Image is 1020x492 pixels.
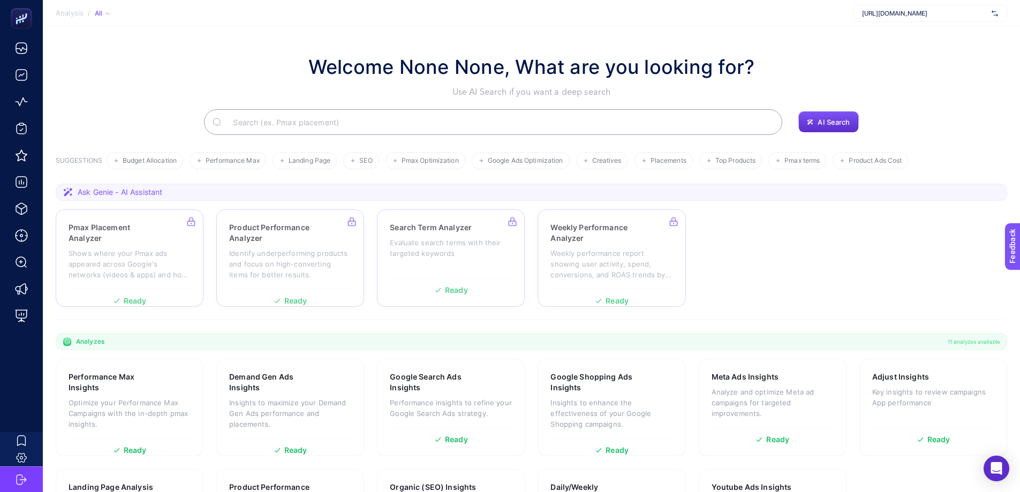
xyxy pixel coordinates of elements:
[88,9,90,17] span: /
[224,107,774,137] input: Search
[56,156,102,169] h3: SUGGESTIONS
[606,446,629,454] span: Ready
[78,187,162,198] span: Ask Genie - AI Assistant
[206,157,260,165] span: Performance Max
[308,52,755,81] h1: Welcome None None, What are you looking for?
[95,9,110,18] div: All
[69,397,191,429] p: Optimize your Performance Max Campaigns with the in-depth pmax insights.
[56,359,203,456] a: Performance Max InsightsOptimize your Performance Max Campaigns with the in-depth pmax insights.R...
[712,387,834,419] p: Analyze and optimize Meta ad campaigns for targeted improvements.
[390,397,512,419] p: Performance insights to refine your Google Search Ads strategy.
[651,157,686,165] span: Placements
[488,157,563,165] span: Google Ads Optimization
[69,372,157,393] h3: Performance Max Insights
[992,8,998,19] img: svg%3e
[872,387,994,408] p: Key insights to review campaigns App performance
[859,359,1007,456] a: Adjust InsightsKey insights to review campaigns App performanceReady
[216,209,364,307] a: Product Performance AnalyzerIdentify underperforming products and focus on high-converting items ...
[715,157,755,165] span: Top Products
[289,157,330,165] span: Landing Page
[124,446,147,454] span: Ready
[550,397,673,429] p: Insights to enhance the effectiveness of your Google Shopping campaigns.
[402,157,459,165] span: Pmax Optimization
[550,372,640,393] h3: Google Shopping Ads Insights
[872,372,929,382] h3: Adjust Insights
[359,157,372,165] span: SEO
[390,372,479,393] h3: Google Search Ads Insights
[818,118,850,126] span: AI Search
[766,436,789,443] span: Ready
[284,446,307,454] span: Ready
[784,157,820,165] span: Pmax terms
[56,209,203,307] a: Pmax Placement AnalyzerShows where your Pmax ads appeared across Google's networks (videos & apps...
[76,337,104,346] span: Analyzes
[123,157,177,165] span: Budget Allocation
[849,157,902,165] span: Product Ads Cost
[862,9,987,18] span: [URL][DOMAIN_NAME]
[56,9,84,18] span: Analysis
[798,111,858,133] button: AI Search
[948,337,1000,346] span: 11 analyzes available
[538,209,685,307] a: Weekly Performance AnalyzerWeekly performance report showing user activity, spend, conversions, a...
[377,359,525,456] a: Google Search Ads InsightsPerformance insights to refine your Google Search Ads strategy.Ready
[927,436,950,443] span: Ready
[592,157,622,165] span: Creatives
[712,372,779,382] h3: Meta Ads Insights
[216,359,364,456] a: Demand Gen Ads InsightsInsights to maximize your Demand Gen Ads performance and placements.Ready
[445,436,468,443] span: Ready
[377,209,525,307] a: Search Term AnalyzerEvaluate search terms with their targeted keywordsReady
[229,372,318,393] h3: Demand Gen Ads Insights
[308,86,755,99] p: Use AI Search if you want a deep search
[229,397,351,429] p: Insights to maximize your Demand Gen Ads performance and placements.
[984,456,1009,481] div: Open Intercom Messenger
[538,359,685,456] a: Google Shopping Ads InsightsInsights to enhance the effectiveness of your Google Shopping campaig...
[6,3,41,12] span: Feedback
[699,359,847,456] a: Meta Ads InsightsAnalyze and optimize Meta ad campaigns for targeted improvements.Ready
